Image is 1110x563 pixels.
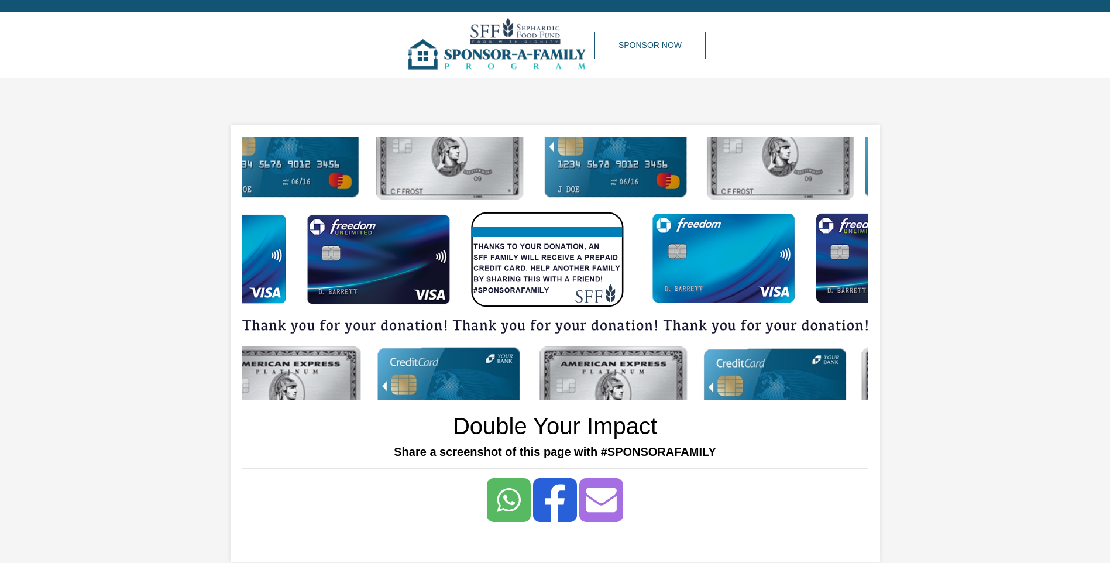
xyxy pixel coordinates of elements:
[242,445,868,459] h5: Share a screenshot of this page with #SPONSORAFAMILY
[487,478,531,522] a: Share to <span class="translation_missing" title="translation missing: en.social_share_button.wha...
[533,478,577,522] a: Share to Facebook
[579,478,623,522] a: Share to Email
[594,32,706,59] a: Sponsor Now
[242,137,868,400] img: img
[453,412,657,440] h1: Double Your Impact
[404,12,594,78] img: img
